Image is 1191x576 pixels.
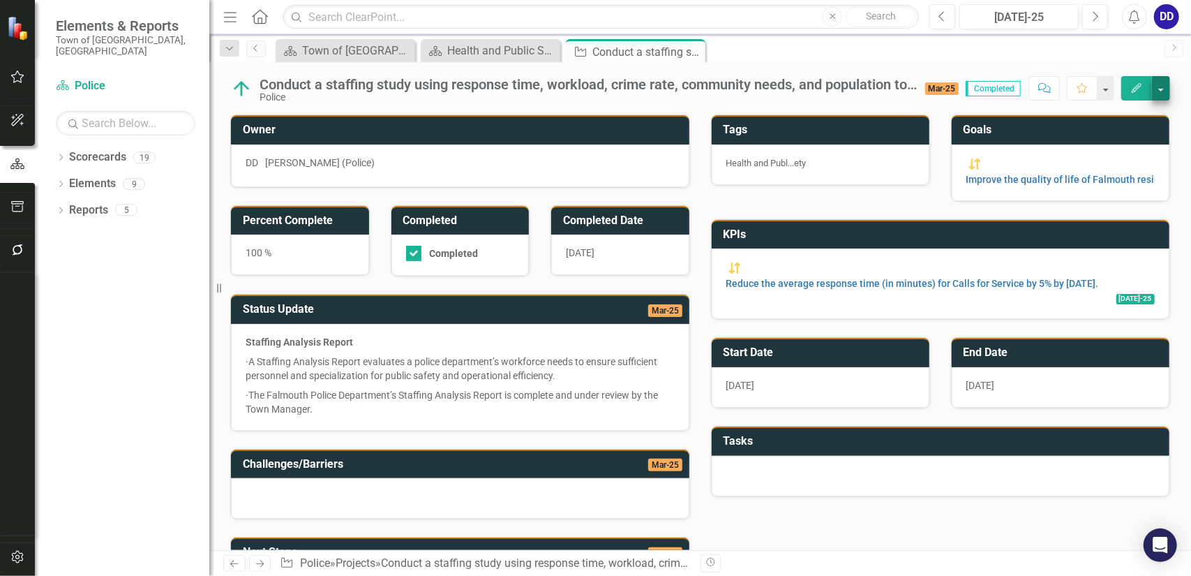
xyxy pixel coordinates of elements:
[1116,294,1155,305] span: [DATE]-25
[115,205,137,216] div: 5
[302,42,412,59] div: Town of [GEOGRAPHIC_DATA] Page
[243,303,540,316] h3: Status Update
[246,156,258,170] div: DD
[563,214,682,227] h3: Completed Date
[726,380,755,391] span: [DATE]
[959,4,1079,29] button: [DATE]-25
[964,346,1162,359] h3: End Date
[964,124,1162,136] h3: Goals
[260,77,918,92] div: Conduct a staffing study using response time, workload, crime rate, community needs, and populati...
[648,459,682,471] span: Mar-25
[246,352,675,385] p: · A Staffing Analysis Report evaluates a police department’s workforce needs to ensure sufficient...
[231,235,369,275] div: 100 %
[966,156,983,172] img: Caution
[724,435,1163,448] h3: Tasks
[243,546,514,559] h3: Next Steps
[724,124,922,136] h3: Tags
[69,202,108,219] a: Reports
[56,17,195,34] span: Elements & Reports
[243,124,682,136] h3: Owner
[336,556,375,570] a: Projects
[381,556,1097,570] div: Conduct a staffing study using response time, workload, crime rate, community needs, and populati...
[69,176,116,192] a: Elements
[648,304,682,317] span: Mar-25
[56,34,195,57] small: Town of [GEOGRAPHIC_DATA], [GEOGRAPHIC_DATA]
[230,77,253,100] img: On Target
[1144,529,1177,562] div: Open Intercom Messenger
[566,247,594,258] span: [DATE]
[300,556,330,570] a: Police
[243,214,362,227] h3: Percent Complete
[260,92,918,103] div: Police
[726,278,1099,289] a: Reduce the average response time (in minutes) for Calls for Service by 5% by [DATE].
[925,82,959,95] span: Mar-25
[1154,4,1179,29] button: DD
[726,158,807,168] span: Health and Publ...ety
[866,10,896,22] span: Search
[846,7,915,27] button: Search
[279,42,412,59] a: Town of [GEOGRAPHIC_DATA] Page
[726,260,743,276] img: Caution
[69,149,126,165] a: Scorecards
[123,178,145,190] div: 9
[724,228,1163,241] h3: KPIs
[966,81,1021,96] span: Completed
[964,9,1074,26] div: [DATE]-25
[133,152,156,163] div: 19
[243,458,571,471] h3: Challenges/Barriers
[424,42,557,59] a: Health and Public Safety
[592,43,702,61] div: Conduct a staffing study using response time, workload, crime rate, community needs, and populati...
[648,547,682,560] span: Mar-25
[265,156,375,170] div: [PERSON_NAME] (Police)
[283,5,919,29] input: Search ClearPoint...
[56,111,195,135] input: Search Below...
[447,42,557,59] div: Health and Public Safety
[7,15,32,40] img: ClearPoint Strategy
[246,337,353,348] strong: Staffing Analysis Report
[724,346,922,359] h3: Start Date
[280,556,689,572] div: » »
[246,385,675,416] p: · The Falmouth Police Department’s Staffing Analysis Report is complete and under review by the T...
[56,78,195,94] a: Police
[403,214,523,227] h3: Completed
[966,380,995,391] span: [DATE]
